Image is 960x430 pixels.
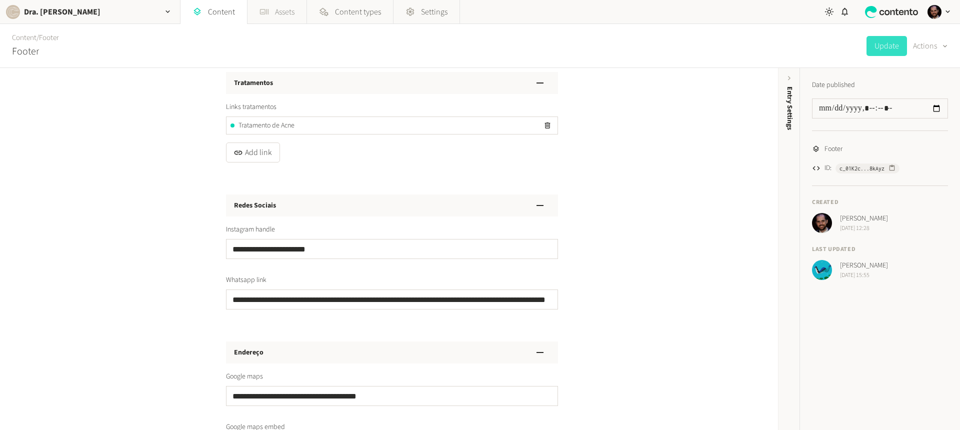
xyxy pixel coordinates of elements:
span: Entry Settings [784,86,795,130]
button: Actions [913,36,948,56]
img: Dra. Caroline Cha [6,5,20,19]
span: Footer [824,144,842,154]
span: [DATE] 15:55 [840,271,888,280]
a: Content [12,32,36,43]
span: ID: [824,163,831,173]
span: [DATE] 12:28 [840,224,888,233]
span: Links tratamentos [226,102,276,112]
span: Whatsapp link [226,275,266,285]
button: c_01K2c...8kAyz [835,163,899,173]
img: Andre Teves [812,213,832,233]
span: Settings [421,6,447,18]
button: Add link [226,142,280,162]
span: Content types [335,6,381,18]
span: Google maps [226,371,263,382]
h2: Footer [12,44,39,59]
h4: Created [812,198,948,207]
h3: Tratamentos [234,78,273,88]
h3: Endereço [234,347,263,358]
a: Footer [39,32,59,43]
img: andréia c. [812,260,832,280]
img: Andre Teves [927,5,941,19]
span: Instagram handle [226,224,275,235]
span: Tratamento de Acne [238,120,294,131]
h4: Last updated [812,245,948,254]
span: c_01K2c...8kAyz [839,164,884,173]
span: [PERSON_NAME] [840,260,888,271]
h2: Dra. [PERSON_NAME] [24,6,100,18]
h3: Redes Sociais [234,200,276,211]
span: [PERSON_NAME] [840,213,888,224]
label: Date published [812,80,855,90]
button: Update [866,36,907,56]
span: / [36,32,39,43]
